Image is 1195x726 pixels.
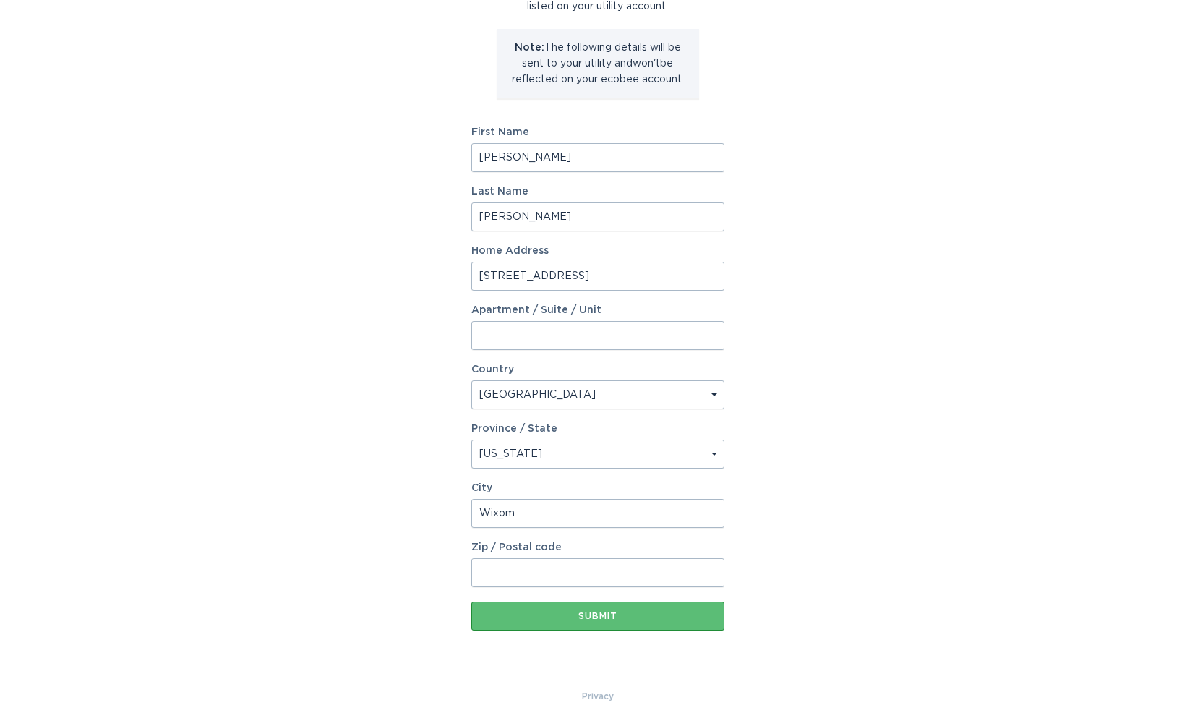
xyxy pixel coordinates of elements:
strong: Note: [515,43,544,53]
label: Last Name [471,187,724,197]
div: Submit [479,612,717,620]
label: Country [471,364,514,375]
label: Home Address [471,246,724,256]
p: The following details will be sent to your utility and won't be reflected on your ecobee account. [507,40,688,87]
button: Submit [471,602,724,631]
label: Province / State [471,424,557,434]
label: City [471,483,724,493]
label: Apartment / Suite / Unit [471,305,724,315]
label: First Name [471,127,724,137]
label: Zip / Postal code [471,542,724,552]
a: Privacy Policy & Terms of Use [582,688,614,704]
